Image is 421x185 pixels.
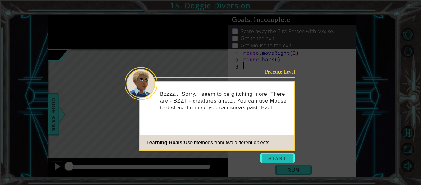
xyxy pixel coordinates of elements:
div: Delete [2,19,419,25]
div: Move To ... [2,41,419,47]
button: Start [260,153,295,163]
div: Move To ... [2,14,419,19]
div: Sort A > Z [2,2,419,8]
div: Practice Level [256,69,295,75]
div: Sort New > Old [2,8,419,14]
p: Bzzzz... Sorry, I seem to be glitching more. There are - BZZT - creatures ahead. You can use Mous... [160,91,289,111]
span: Use methods from two different objects. [184,140,271,145]
span: Learning Goals: [146,140,184,145]
div: Options [2,25,419,30]
div: Sign out [2,30,419,36]
div: Rename [2,36,419,41]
